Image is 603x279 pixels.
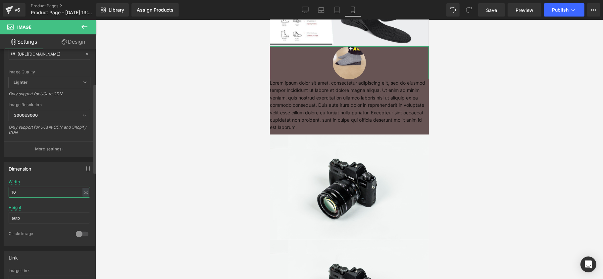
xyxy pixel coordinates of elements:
[14,113,38,118] b: 3000x3000
[9,179,20,184] div: Width
[109,7,124,13] span: Library
[580,257,596,272] div: Open Intercom Messenger
[35,146,62,152] p: More settings
[297,3,313,17] a: Desktop
[31,3,107,9] a: Product Pages
[9,205,21,210] div: Height
[9,231,69,238] div: Circle Image
[14,80,27,85] b: Lighter
[31,10,94,15] span: Product Page - [DATE] 13:23:26
[329,3,345,17] a: Tablet
[345,3,361,17] a: Mobile
[96,3,129,17] a: New Library
[508,3,541,17] a: Preview
[9,187,90,198] input: auto
[9,102,90,107] div: Image Resolution
[9,251,18,260] div: Link
[3,3,25,17] a: v6
[9,125,90,139] div: Only support for UCare CDN and Shopify CDN
[9,213,90,223] input: auto
[137,7,174,13] div: Assign Products
[462,3,476,17] button: Redo
[9,268,90,273] div: Image Link
[82,188,89,197] div: px
[17,24,31,30] span: Image
[4,141,95,157] button: More settings
[9,162,31,172] div: Dimension
[313,3,329,17] a: Laptop
[486,7,497,14] span: Save
[49,34,97,49] a: Design
[516,7,533,14] span: Preview
[544,3,584,17] button: Publish
[9,48,90,60] input: Link
[9,70,90,74] div: Image Quality
[552,7,569,13] span: Publish
[9,91,90,101] div: Only support for UCare CDN
[446,3,460,17] button: Undo
[13,6,22,14] div: v6
[587,3,600,17] button: More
